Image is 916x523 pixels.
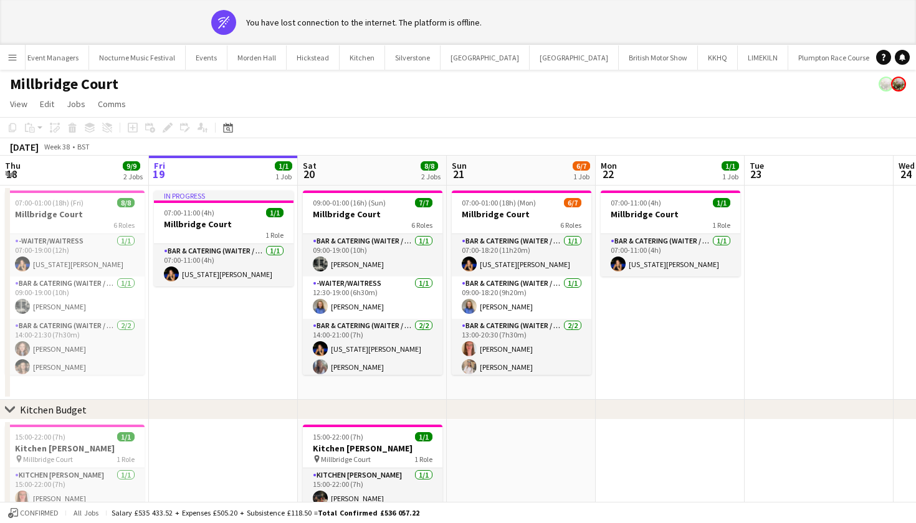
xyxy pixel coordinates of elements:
app-card-role: Bar & Catering (Waiter / waitress)1/107:00-18:20 (11h20m)[US_STATE][PERSON_NAME] [452,234,591,276]
span: 6 Roles [113,220,135,230]
app-job-card: 09:00-01:00 (16h) (Sun)7/7Millbridge Court6 RolesBar & Catering (Waiter / waitress)1/109:00-19:00... [303,191,442,375]
span: 1/1 [275,161,292,171]
span: 1/1 [415,432,432,441]
button: Event Managers [17,45,89,70]
span: 6/7 [564,198,581,207]
button: LIMEKILN [738,45,788,70]
span: 1/1 [266,208,284,217]
span: 19 [152,167,165,181]
span: 1 Role [414,455,432,464]
button: KKHQ [698,45,738,70]
span: Fri [154,160,165,171]
div: Salary £535 433.52 + Expenses £505.20 + Subsistence £118.50 = [112,508,419,517]
app-card-role: Kitchen [PERSON_NAME]1/115:00-22:00 (7h)[PERSON_NAME] [303,468,442,511]
span: 8/8 [117,198,135,207]
span: 15:00-22:00 (7h) [15,432,65,441]
span: 15:00-22:00 (7h) [313,432,363,441]
button: Nocturne Music Festival [89,45,186,70]
app-job-card: 15:00-22:00 (7h)1/1Kitchen [PERSON_NAME] Millbridge Court1 RoleKitchen [PERSON_NAME]1/115:00-22:0... [5,425,145,511]
span: Sat [303,160,317,171]
span: 07:00-11:00 (4h) [611,198,661,207]
button: Kitchen [340,45,385,70]
div: 1 Job [722,172,738,181]
app-card-role: Bar & Catering (Waiter / waitress)2/214:00-21:30 (7h30m)[PERSON_NAME][PERSON_NAME] [5,319,145,379]
span: 7/7 [415,198,432,207]
div: 1 Job [573,172,589,181]
span: Jobs [67,98,85,110]
button: [GEOGRAPHIC_DATA] [441,45,530,70]
app-card-role: Bar & Catering (Waiter / waitress)2/214:00-21:00 (7h)[US_STATE][PERSON_NAME][PERSON_NAME] [303,319,442,379]
button: [GEOGRAPHIC_DATA] [530,45,619,70]
app-card-role: Bar & Catering (Waiter / waitress)1/109:00-19:00 (10h)[PERSON_NAME] [303,234,442,276]
span: Tue [750,160,764,171]
app-job-card: 07:00-01:00 (18h) (Mon)6/7Millbridge Court6 RolesBar & Catering (Waiter / waitress)1/107:00-18:20... [452,191,591,375]
div: In progress [154,191,293,200]
app-user-avatar: Staffing Manager [879,77,894,92]
span: 22 [599,167,617,181]
app-card-role: Bar & Catering (Waiter / waitress)1/107:00-11:00 (4h)[US_STATE][PERSON_NAME] [154,244,293,286]
span: 1/1 [722,161,739,171]
span: Total Confirmed £536 057.22 [318,508,419,517]
span: Millbridge Court [321,455,371,464]
span: Thu [5,160,21,171]
app-job-card: 07:00-01:00 (18h) (Fri)8/8Millbridge Court6 Roles-Waiter/Waitress1/107:00-19:00 (12h)[US_STATE][P... [5,191,145,375]
app-card-role: Bar & Catering (Waiter / waitress)1/109:00-19:00 (10h)[PERSON_NAME] [5,276,145,319]
span: 1/1 [117,432,135,441]
span: 24 [897,167,915,181]
span: 1 Role [712,220,730,230]
button: Events [186,45,227,70]
div: Kitchen Budget [20,403,87,416]
div: BST [77,142,90,151]
span: 9/9 [123,161,140,171]
span: Millbridge Court [23,455,73,464]
span: Week 38 [41,142,72,151]
h1: Millbridge Court [10,75,118,93]
a: Edit [35,96,59,112]
span: Mon [601,160,617,171]
div: You have lost connection to the internet. The platform is offline. [246,17,482,28]
span: Edit [40,98,54,110]
span: Confirmed [20,509,59,517]
span: 6 Roles [560,220,581,230]
div: 2 Jobs [421,172,441,181]
h3: Millbridge Court [154,219,293,230]
span: 20 [301,167,317,181]
span: 07:00-11:00 (4h) [164,208,214,217]
app-card-role: -Waiter/Waitress1/112:30-19:00 (6h30m)[PERSON_NAME] [303,276,442,319]
h3: Kitchen [PERSON_NAME] [5,443,145,454]
h3: Millbridge Court [452,209,591,220]
span: 6/7 [573,161,590,171]
a: Jobs [62,96,90,112]
span: 07:00-01:00 (18h) (Mon) [462,198,536,207]
app-job-card: 15:00-22:00 (7h)1/1Kitchen [PERSON_NAME] Millbridge Court1 RoleKitchen [PERSON_NAME]1/115:00-22:0... [303,425,442,511]
app-card-role: -Waiter/Waitress1/107:00-19:00 (12h)[US_STATE][PERSON_NAME] [5,234,145,276]
span: 1 Role [117,455,135,464]
a: View [5,96,32,112]
h3: Kitchen [PERSON_NAME] [303,443,442,454]
span: 8/8 [421,161,438,171]
span: 23 [748,167,764,181]
button: Morden Hall [227,45,287,70]
app-card-role: Bar & Catering (Waiter / waitress)1/109:00-18:20 (9h20m)[PERSON_NAME] [452,276,591,319]
span: 1 Role [265,230,284,240]
app-job-card: In progress07:00-11:00 (4h)1/1Millbridge Court1 RoleBar & Catering (Waiter / waitress)1/107:00-11... [154,191,293,286]
button: British Motor Show [619,45,698,70]
span: 07:00-01:00 (18h) (Fri) [15,198,83,207]
div: 1 Job [275,172,292,181]
app-card-role: Kitchen [PERSON_NAME]1/115:00-22:00 (7h)[PERSON_NAME] [5,468,145,511]
button: Hickstead [287,45,340,70]
span: 21 [450,167,467,181]
app-card-role: Bar & Catering (Waiter / waitress)2/213:00-20:30 (7h30m)[PERSON_NAME][PERSON_NAME] [452,319,591,379]
span: All jobs [71,508,101,517]
button: Confirmed [6,506,60,520]
div: 07:00-11:00 (4h)1/1Millbridge Court1 RoleBar & Catering (Waiter / waitress)1/107:00-11:00 (4h)[US... [601,191,740,276]
h3: Millbridge Court [5,209,145,220]
span: Comms [98,98,126,110]
span: 18 [3,167,21,181]
a: Comms [93,96,131,112]
app-card-role: Bar & Catering (Waiter / waitress)1/107:00-11:00 (4h)[US_STATE][PERSON_NAME] [601,234,740,276]
button: Silverstone [385,45,441,70]
div: 2 Jobs [123,172,143,181]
